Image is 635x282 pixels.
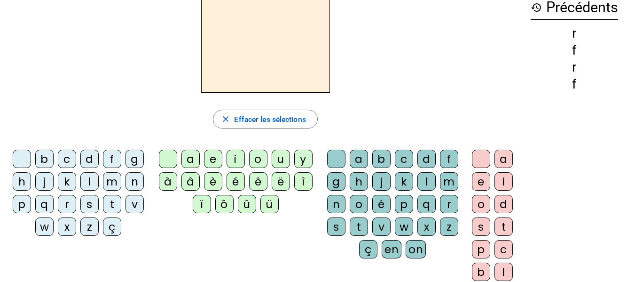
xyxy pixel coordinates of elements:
div: é [372,195,391,213]
div: n [125,172,144,191]
mat-icon: close [221,114,230,124]
div: r [440,195,458,213]
div: p [472,240,490,258]
div: n [327,195,345,213]
button: Effacer les sélections [213,110,318,129]
div: l [417,172,436,191]
div: ï [193,195,211,213]
div: h [13,172,31,191]
div: ô [215,195,234,213]
div: c [494,240,513,258]
div: è [204,172,222,191]
div: b [35,150,54,168]
div: i [494,172,513,191]
div: s [327,218,345,236]
div: î [294,172,313,191]
div: k [395,172,413,191]
div: é [227,172,245,191]
div: s [80,195,99,213]
div: w [395,218,413,236]
div: l [494,263,513,281]
div: f [531,78,618,90]
div: z [80,218,99,236]
div: i [227,150,245,168]
div: m [103,172,121,191]
div: z [440,218,458,236]
div: x [417,218,436,236]
div: l [80,172,99,191]
div: a [181,150,200,168]
div: d [80,150,99,168]
div: v [372,218,391,236]
div: e [472,172,490,191]
div: b [372,150,391,168]
div: f [103,150,121,168]
div: t [103,195,121,213]
div: m [440,172,458,191]
div: c [395,150,413,168]
div: e [204,150,222,168]
div: j [35,172,54,191]
div: q [417,195,436,213]
div: y [294,150,313,168]
div: u [272,150,290,168]
div: û [238,195,256,213]
div: ç [103,218,121,236]
div: a [494,150,513,168]
div: k [58,172,76,191]
div: ç [359,240,377,258]
div: g [125,150,144,168]
div: v [125,195,144,213]
div: ü [260,195,279,213]
div: p [13,195,31,213]
div: h [350,172,368,191]
div: en [382,240,401,258]
div: o [249,150,267,168]
div: p [395,195,413,213]
div: o [350,195,368,213]
div: w [35,218,54,236]
div: d [494,195,513,213]
div: o [472,195,490,213]
div: r [58,195,76,213]
div: j [372,172,391,191]
div: x [58,218,76,236]
div: f [531,44,618,56]
div: b [472,263,490,281]
div: g [327,172,345,191]
mat-icon: history [531,2,542,13]
div: c [58,150,76,168]
div: t [350,218,368,236]
div: à [159,172,177,191]
div: q [35,195,54,213]
span: Effacer les sélections [234,113,306,126]
div: â [181,172,200,191]
div: a [350,150,368,168]
div: r [531,27,618,40]
div: s [472,218,490,236]
div: d [417,150,436,168]
div: r [531,61,618,73]
div: f [440,150,458,168]
div: ë [272,172,290,191]
div: on [406,240,426,258]
div: ê [249,172,267,191]
div: t [494,218,513,236]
